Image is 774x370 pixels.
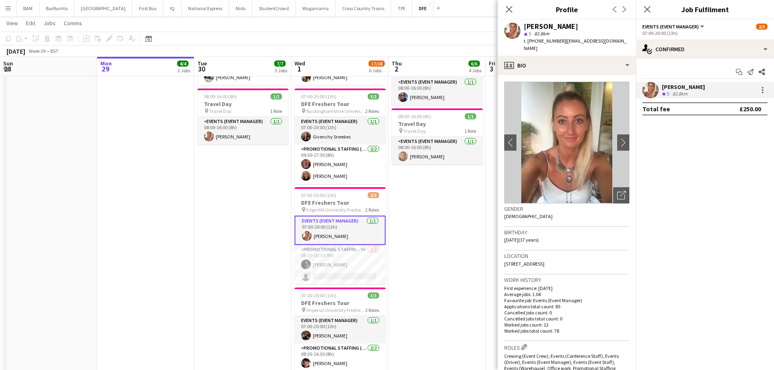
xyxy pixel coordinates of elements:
[488,64,495,74] span: 3
[392,137,483,164] app-card-role: Events (Event Manager)1/108:00-16:00 (8h)[PERSON_NAME]
[197,60,207,67] span: Tue
[368,93,379,100] span: 3/3
[498,56,636,75] div: Bio
[270,108,282,114] span: 1 Role
[365,207,379,213] span: 2 Roles
[642,105,670,113] div: Total fee
[197,117,288,145] app-card-role: Events (Event Manager)1/108:00-16:00 (8h)[PERSON_NAME]
[642,24,705,30] button: Events (Event Manager)
[504,213,553,219] span: [DEMOGRAPHIC_DATA]
[295,316,386,344] app-card-role: Events (Event Manager)1/107:00-20:00 (13h)[PERSON_NAME]
[295,100,386,108] h3: DFE Freshers Tour
[301,93,336,100] span: 07:00-20:00 (13h)
[756,24,767,30] span: 2/3
[412,0,434,16] button: DFE
[671,91,689,97] div: 82.8km
[642,24,699,30] span: Events (Event Manager)
[306,307,365,313] span: Imperial University Freshers Fair
[295,187,386,284] app-job-card: 07:00-20:00 (13h)2/3DFE Freshers Tour Edge Hill University Freshers Fair2 RolesEvents (Event Mana...
[2,64,13,74] span: 28
[504,316,629,322] p: Cancelled jobs total count: 0
[7,19,18,27] span: View
[132,0,163,16] button: First Bus
[40,18,59,28] a: Jobs
[489,60,495,67] span: Fri
[498,4,636,15] h3: Profile
[26,19,35,27] span: Edit
[504,276,629,283] h3: Work history
[390,64,402,74] span: 2
[271,93,282,100] span: 1/1
[336,0,391,16] button: Cross Country Trains
[295,145,386,184] app-card-role: Promotional Staffing (Brand Ambassadors)2/209:30-17:30 (8h)[PERSON_NAME][PERSON_NAME]
[229,0,252,16] button: Nido
[504,297,629,303] p: Favourite job: Events (Event Manager)
[368,192,379,198] span: 2/3
[504,205,629,212] h3: Gender
[61,18,85,28] a: Comms
[504,252,629,260] h3: Location
[368,292,379,299] span: 3/3
[365,108,379,114] span: 2 Roles
[369,67,384,74] div: 6 Jobs
[50,48,59,54] div: BST
[636,4,774,15] h3: Job Fulfilment
[504,82,629,203] img: Crew avatar or photo
[209,108,232,114] span: Travel Day
[197,100,288,108] h3: Travel Day
[27,48,47,54] span: Week 39
[17,0,39,16] button: BAM
[306,207,365,213] span: Edge Hill University Freshers Fair
[295,89,386,184] app-job-card: 07:00-20:00 (13h)3/3DFE Freshers Tour Buckinghamshire University Freshers Fair2 RolesEvents (Even...
[99,64,112,74] span: 29
[306,108,365,114] span: Buckinghamshire University Freshers Fair
[398,113,431,119] span: 08:00-16:00 (8h)
[177,61,189,67] span: 4/4
[739,105,761,113] div: £250.00
[182,0,229,16] button: National Express
[163,0,182,16] button: IQ
[252,0,296,16] button: StudentCrowd
[465,113,476,119] span: 1/1
[369,61,385,67] span: 17/18
[524,38,566,44] span: t. [PHONE_NUMBER]
[64,19,82,27] span: Comms
[295,117,386,145] app-card-role: Events (Event Manager)1/107:00-20:00 (13h)Givenchy Sneekes
[529,30,531,37] span: 5
[662,83,705,91] div: [PERSON_NAME]
[504,328,629,334] p: Worked jobs total count: 78
[392,78,483,105] app-card-role: Events (Event Manager)1/108:00-16:00 (8h)[PERSON_NAME]
[100,60,112,67] span: Mon
[74,0,132,16] button: [GEOGRAPHIC_DATA]
[636,39,774,59] div: Confirmed
[504,237,539,243] span: [DATE] (37 years)
[178,67,190,74] div: 2 Jobs
[296,0,336,16] button: Wagamama
[392,120,483,128] h3: Travel Day
[391,0,412,16] button: TPE
[464,128,476,134] span: 1 Role
[403,128,426,134] span: Travel Day
[392,49,483,105] app-job-card: 08:00-16:00 (8h)1/1Travel Day Travel Day1 RoleEvents (Event Manager)1/108:00-16:00 (8h)[PERSON_NAME]
[504,303,629,309] p: Applications total count: 85
[275,67,287,74] div: 3 Jobs
[3,60,13,67] span: Sun
[524,38,627,51] span: | [EMAIL_ADDRESS][DOMAIN_NAME]
[3,18,21,28] a: View
[204,93,237,100] span: 08:00-16:00 (8h)
[642,30,767,36] div: 07:00-20:00 (13h)
[504,261,544,267] span: [STREET_ADDRESS]
[197,89,288,145] app-job-card: 08:00-16:00 (8h)1/1Travel Day Travel Day1 RoleEvents (Event Manager)1/108:00-16:00 (8h)[PERSON_NAME]
[392,108,483,164] app-job-card: 08:00-16:00 (8h)1/1Travel Day Travel Day1 RoleEvents (Event Manager)1/108:00-16:00 (8h)[PERSON_NAME]
[504,322,629,328] p: Worked jobs count: 13
[293,64,305,74] span: 1
[504,285,629,291] p: First experience: [DATE]
[468,61,480,67] span: 6/6
[23,18,39,28] a: Edit
[295,299,386,307] h3: DFE Freshers Tour
[504,309,629,316] p: Cancelled jobs count: 0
